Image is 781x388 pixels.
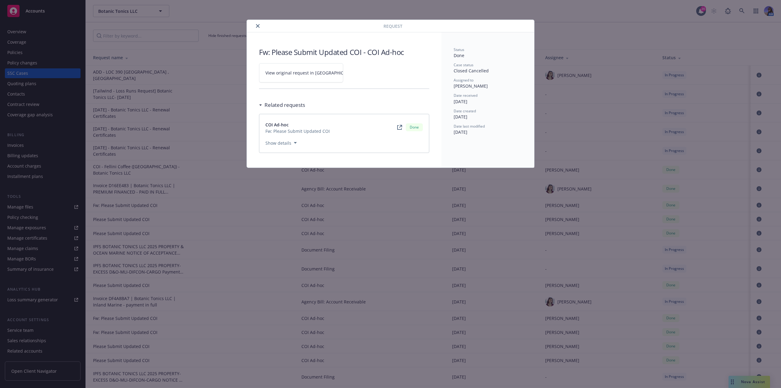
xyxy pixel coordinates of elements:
span: Closed Cancelled [454,68,489,74]
span: Date last modified [454,124,485,129]
h3: Related requests [265,101,305,109]
span: View original request in [GEOGRAPHIC_DATA] [265,70,358,76]
span: Done [454,53,464,58]
span: Assigned to [454,78,473,83]
span: Date received [454,93,477,98]
span: Status [454,47,464,52]
span: Case status [454,62,473,67]
span: [DATE] [454,114,467,120]
h3: Fw: Please Submit Updated COI - COI Ad-hoc [259,47,429,57]
div: Related requests [259,101,305,109]
span: [DATE] [454,99,467,104]
span: Request [383,23,402,29]
button: close [254,22,261,30]
a: COI Ad-hoc [265,121,330,128]
a: View original request in [GEOGRAPHIC_DATA] [259,63,343,82]
span: Date created [454,108,476,114]
span: [DATE] [454,129,467,135]
span: Fw: Please Submit Updated COI [265,128,330,134]
span: [PERSON_NAME] [454,83,488,89]
button: Show details [263,139,299,147]
span: Done [408,125,420,130]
